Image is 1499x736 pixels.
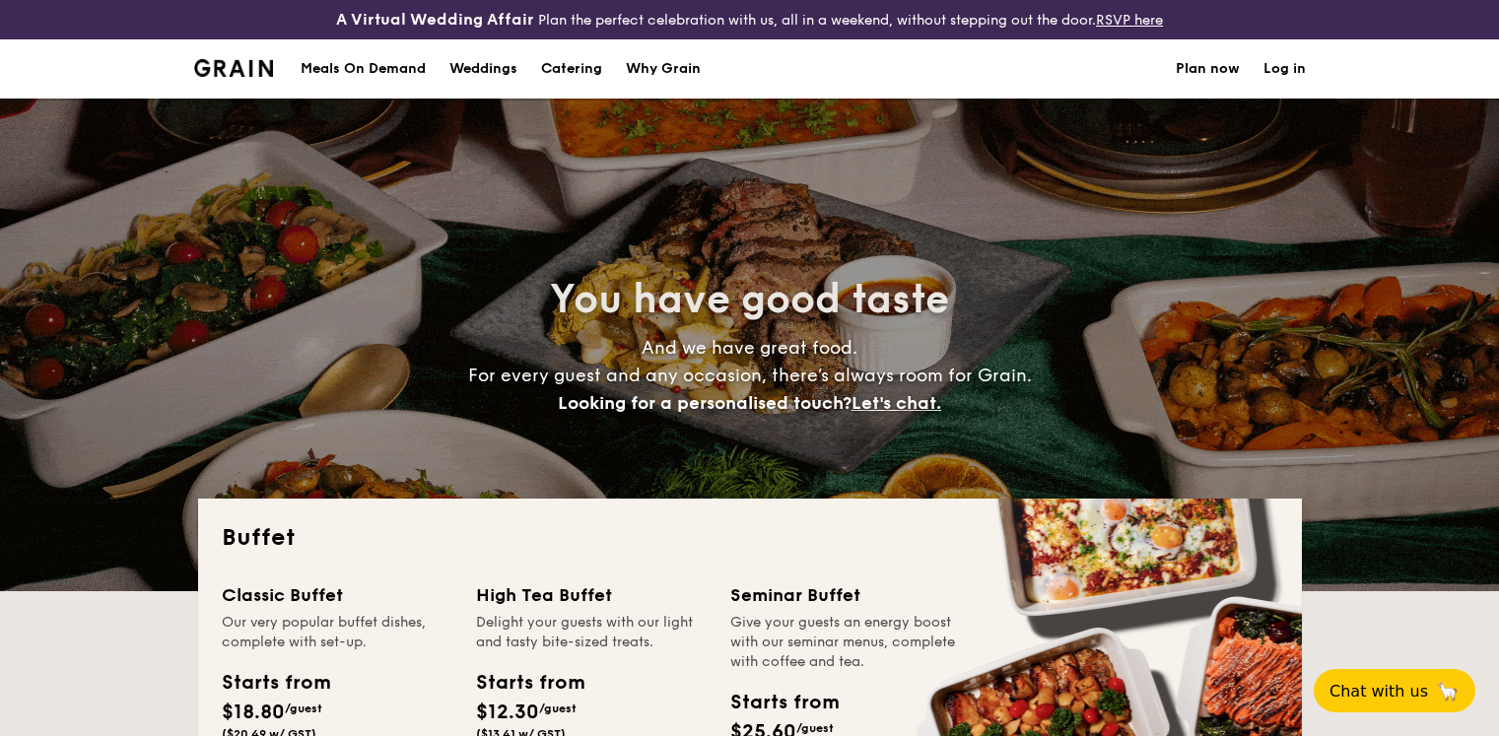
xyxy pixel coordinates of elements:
span: /guest [796,721,834,735]
span: 🦙 [1436,680,1460,703]
span: /guest [539,702,577,715]
a: Meals On Demand [289,39,438,99]
a: Weddings [438,39,529,99]
div: Delight your guests with our light and tasty bite-sized treats. [476,613,707,652]
div: Why Grain [626,39,701,99]
span: /guest [285,702,322,715]
h2: Buffet [222,522,1278,554]
div: Plan the perfect celebration with us, all in a weekend, without stepping out the door. [250,8,1250,32]
div: High Tea Buffet [476,581,707,609]
div: Give your guests an energy boost with our seminar menus, complete with coffee and tea. [730,613,961,672]
a: Why Grain [614,39,713,99]
div: Our very popular buffet dishes, complete with set-up. [222,613,452,652]
div: Seminar Buffet [730,581,961,609]
span: $18.80 [222,701,285,724]
button: Chat with us🦙 [1314,669,1475,712]
img: Grain [194,59,274,77]
h4: A Virtual Wedding Affair [336,8,534,32]
a: Plan now [1176,39,1240,99]
a: RSVP here [1096,12,1163,29]
div: Starts from [222,668,329,698]
div: Meals On Demand [301,39,426,99]
span: Let's chat. [852,392,941,414]
a: Log in [1263,39,1306,99]
a: Catering [529,39,614,99]
div: Weddings [449,39,517,99]
span: Chat with us [1329,682,1428,701]
div: Starts from [476,668,583,698]
a: Logotype [194,59,274,77]
div: Classic Buffet [222,581,452,609]
span: $12.30 [476,701,539,724]
h1: Catering [541,39,602,99]
div: Starts from [730,688,838,717]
